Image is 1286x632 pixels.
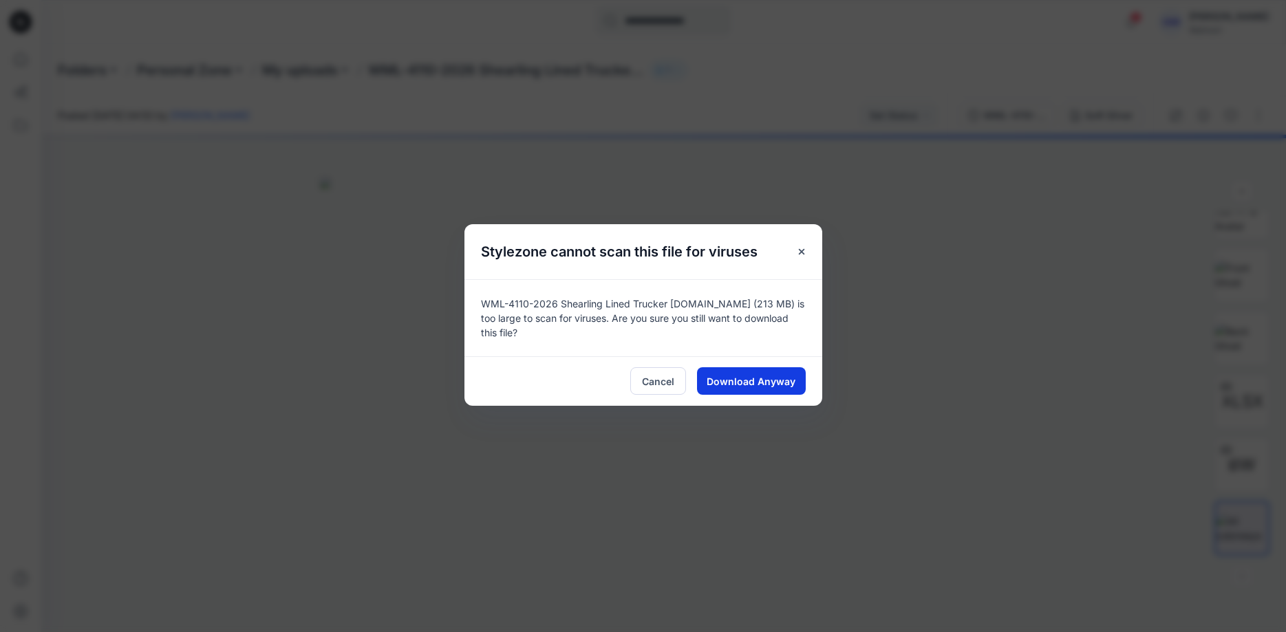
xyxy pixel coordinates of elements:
[707,374,795,389] span: Download Anyway
[464,224,774,279] h5: Stylezone cannot scan this file for viruses
[789,239,814,264] button: Close
[630,367,686,395] button: Cancel
[642,374,674,389] span: Cancel
[464,279,822,356] div: WML-4110-2026 Shearling Lined Trucker [DOMAIN_NAME] (213 MB) is too large to scan for viruses. Ar...
[697,367,806,395] button: Download Anyway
